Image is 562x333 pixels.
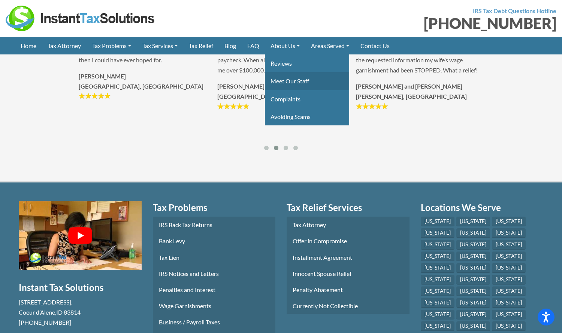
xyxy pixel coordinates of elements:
a: Tax Relief [183,37,219,54]
a: FAQ [242,37,265,54]
a: Locations We Serve [421,201,544,214]
a: [US_STATE] [421,298,454,308]
a: [US_STATE] [492,252,526,261]
img: Stars [356,102,388,110]
a: [US_STATE] [456,263,490,273]
h4: Instant Tax Solutions [19,281,142,294]
a: Tax Attorney [287,217,410,233]
strong: [GEOGRAPHIC_DATA], [GEOGRAPHIC_DATA] [79,83,203,90]
a: [US_STATE] [456,217,490,226]
a: Tax Services [137,37,183,54]
a: Penalty Abatement [287,282,410,298]
a: [US_STATE] [456,298,490,308]
a: [US_STATE] [421,228,454,238]
a: [US_STATE] [421,286,454,296]
a: Home [15,37,42,54]
a: Penalties and Interest [153,282,276,298]
a: [US_STATE] [456,240,490,250]
a: [US_STATE] [421,252,454,261]
a: [US_STATE] [492,240,526,250]
span: [PHONE_NUMBER] [19,319,71,326]
a: Tax Problems [153,201,276,214]
a: Business / Payroll Taxes [153,314,276,330]
a: Tax Lien [153,249,276,265]
a: [US_STATE] [421,321,454,331]
a: Reviews [265,54,349,72]
a: [US_STATE] [421,240,454,250]
a: [US_STATE] [492,217,526,226]
a: [US_STATE] [421,217,454,226]
a: Offer in Compromise [287,233,410,249]
span: ID [56,309,63,316]
a: [US_STATE] [492,275,526,285]
img: Stars [79,92,111,99]
strong: [PERSON_NAME] [217,83,265,90]
a: [US_STATE] [456,310,490,319]
a: Areas Served [305,37,355,54]
strong: [PERSON_NAME], [GEOGRAPHIC_DATA] [356,93,467,100]
div: [PHONE_NUMBER] [287,16,556,31]
img: Instant Tax Solutions Logo [6,6,155,31]
a: [US_STATE] [492,298,526,308]
a: [US_STATE] [492,286,526,296]
span: [STREET_ADDRESS] [19,298,71,306]
a: [US_STATE] [456,228,490,238]
div: , , [19,297,142,317]
a: Avoiding Scams [265,108,349,125]
strong: IRS Tax Debt Questions Hotline [473,7,556,14]
a: [US_STATE] [492,321,526,331]
a: Complaints [265,90,349,108]
a: Tax Problems [87,37,137,54]
a: IRS Notices and Letters [153,265,276,282]
span: 83814 [64,309,81,316]
img: Stars [217,102,249,110]
a: About Us [265,37,305,54]
a: Installment Agreement [287,249,410,265]
a: Bank Levy [153,233,276,249]
a: [US_STATE] [456,252,490,261]
a: [US_STATE] [492,310,526,319]
a: [US_STATE] [421,310,454,319]
button: Play Youtube video [19,201,142,270]
a: [US_STATE] [421,275,454,285]
strong: [PERSON_NAME] and [PERSON_NAME] [356,83,462,90]
a: [US_STATE] [421,263,454,273]
a: Wage Garnishments [153,298,276,314]
a: [US_STATE] [492,263,526,273]
a: Instant Tax Solutions Logo [6,14,155,21]
a: Tax Relief Services [287,201,410,214]
a: Contact Us [355,37,395,54]
a: [US_STATE] [456,286,490,296]
a: [US_STATE] [492,228,526,238]
a: Meet Our Staff [265,72,349,90]
a: Innocent Spouse Relief [287,265,410,282]
span: Coeur d’Alene [19,309,55,316]
strong: [GEOGRAPHIC_DATA], [GEOGRAPHIC_DATA] [217,93,342,100]
a: [US_STATE] [456,275,490,285]
a: Tax Attorney [42,37,87,54]
a: IRS Back Tax Returns [153,217,276,233]
a: [US_STATE] [456,321,490,331]
strong: [PERSON_NAME] [79,72,126,80]
a: Currently Not Collectible [287,298,410,314]
a: Blog [219,37,242,54]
